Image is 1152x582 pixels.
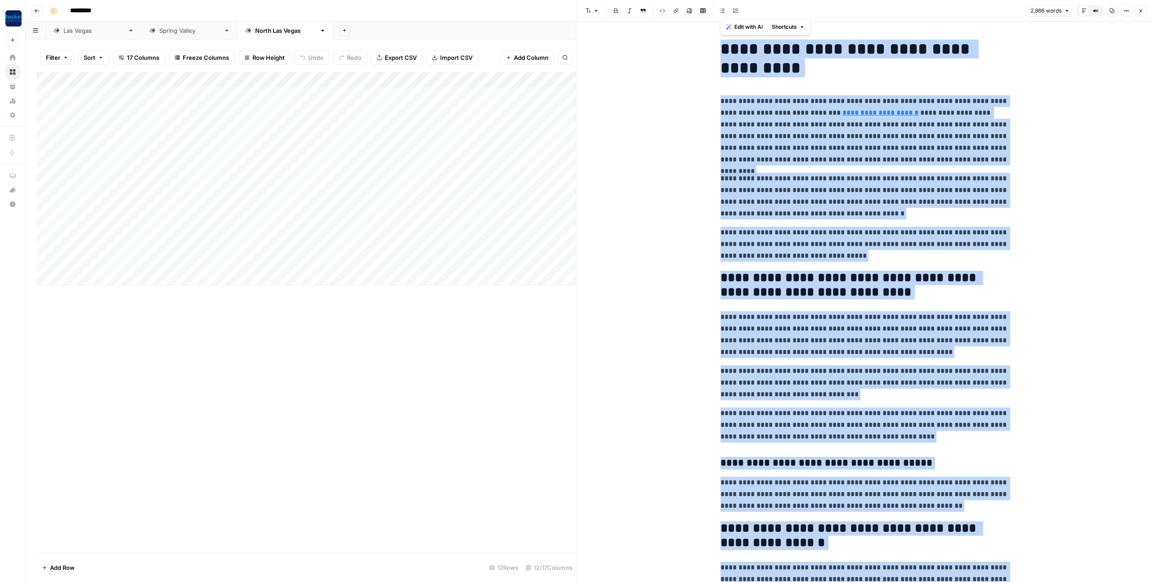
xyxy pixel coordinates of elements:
button: 17 Columns [113,50,165,65]
button: Filter [40,50,74,65]
a: [GEOGRAPHIC_DATA] [46,22,142,40]
span: Export CSV [385,53,417,62]
span: Add Column [514,53,549,62]
button: Sort [78,50,109,65]
span: Freeze Columns [183,53,229,62]
span: Import CSV [440,53,472,62]
button: Workspace: Rocket Pilots [5,7,20,30]
a: Home [5,50,20,65]
span: Undo [308,53,324,62]
button: Import CSV [426,50,478,65]
button: Export CSV [371,50,423,65]
div: 12/17 Columns [522,560,576,575]
button: Help + Support [5,197,20,211]
a: [GEOGRAPHIC_DATA] [238,22,333,40]
span: 17 Columns [127,53,159,62]
div: [GEOGRAPHIC_DATA] [255,26,316,35]
a: AirOps Academy [5,168,20,183]
span: Edit with AI [734,23,763,31]
span: Shortcuts [772,23,797,31]
span: 2,866 words [1030,7,1062,15]
div: [GEOGRAPHIC_DATA] [159,26,220,35]
button: Add Column [500,50,554,65]
span: Sort [84,53,95,62]
button: Redo [333,50,367,65]
div: [GEOGRAPHIC_DATA] [63,26,124,35]
button: Shortcuts [768,21,809,33]
button: Row Height [238,50,291,65]
span: Filter [46,53,60,62]
a: [GEOGRAPHIC_DATA] [142,22,238,40]
button: What's new? [5,183,20,197]
span: Add Row [50,563,75,572]
a: Settings [5,108,20,122]
button: Add Row [36,560,80,575]
button: Undo [294,50,329,65]
a: Usage [5,94,20,108]
a: Your Data [5,79,20,94]
button: Edit with AI [723,21,766,33]
img: Rocket Pilots Logo [5,10,22,27]
span: Redo [347,53,361,62]
a: Browse [5,65,20,79]
button: 2,866 words [1026,5,1074,17]
div: What's new? [6,183,19,197]
span: Row Height [252,53,285,62]
div: 12 Rows [486,560,522,575]
button: Freeze Columns [169,50,235,65]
